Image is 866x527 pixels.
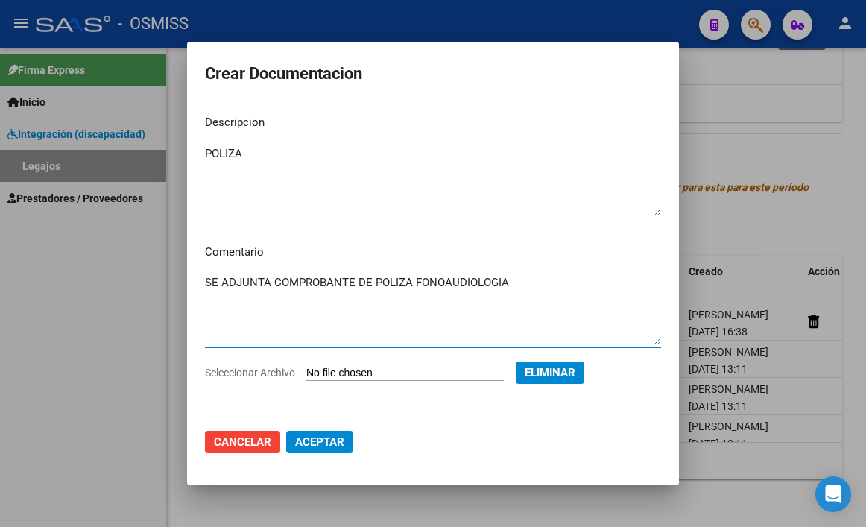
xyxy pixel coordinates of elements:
button: Eliminar [516,362,584,384]
p: Descripcion [205,114,661,131]
div: Open Intercom Messenger [815,476,851,512]
span: Aceptar [295,435,344,449]
h2: Crear Documentacion [205,60,661,88]
button: Aceptar [286,431,353,453]
button: Cancelar [205,431,280,453]
p: Comentario [205,244,661,261]
span: Cancelar [214,435,271,449]
span: Seleccionar Archivo [205,367,295,379]
span: Eliminar [525,366,575,379]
